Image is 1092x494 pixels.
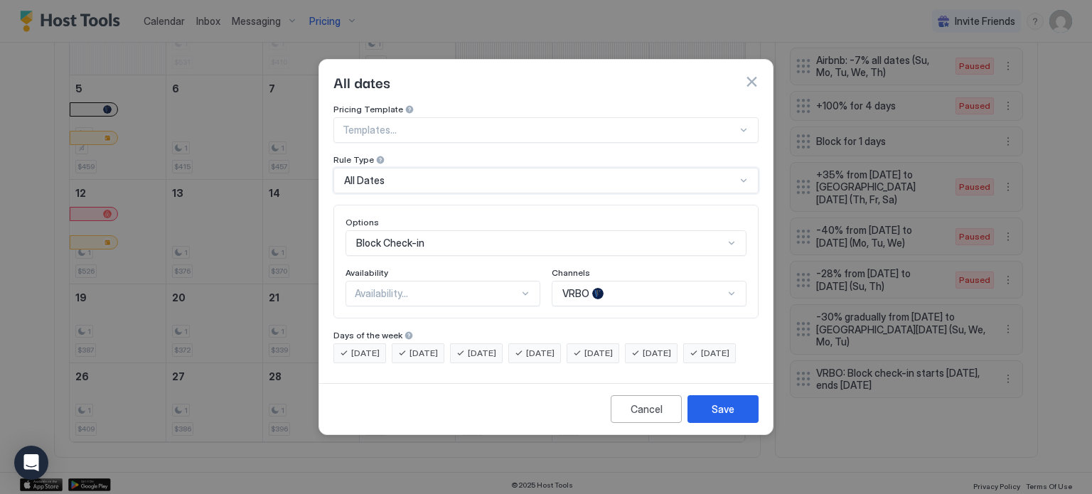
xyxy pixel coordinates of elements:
span: Block Check-in [356,237,424,249]
span: Pricing Template [333,104,403,114]
span: [DATE] [468,347,496,360]
span: Rule Type [333,154,374,165]
span: [DATE] [701,347,729,360]
div: Open Intercom Messenger [14,446,48,480]
div: Save [712,402,734,417]
span: All Dates [344,174,385,187]
span: [DATE] [643,347,671,360]
span: [DATE] [584,347,613,360]
span: All dates [333,71,390,92]
button: Save [687,395,759,423]
button: Cancel [611,395,682,423]
div: Cancel [631,402,663,417]
span: [DATE] [409,347,438,360]
span: Availability [346,267,388,278]
div: Availability... [355,287,519,300]
span: [DATE] [526,347,555,360]
span: Options [346,217,379,227]
span: VRBO [562,287,589,300]
span: Channels [552,267,590,278]
span: [DATE] [351,347,380,360]
span: Days of the week [333,330,402,340]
